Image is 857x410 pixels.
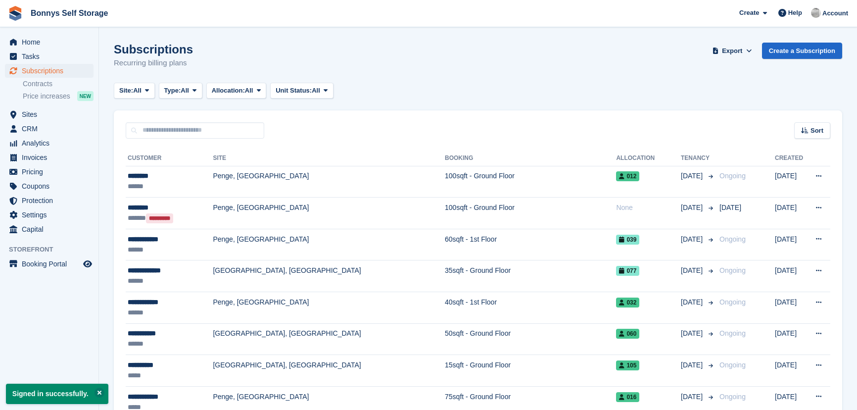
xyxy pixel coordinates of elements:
[22,107,81,121] span: Sites
[5,136,94,150] a: menu
[445,323,616,355] td: 50sqft - Ground Floor
[206,83,267,99] button: Allocation: All
[775,229,807,260] td: [DATE]
[681,360,705,370] span: [DATE]
[5,107,94,121] a: menu
[775,355,807,387] td: [DATE]
[5,257,94,271] a: menu
[119,86,133,96] span: Site:
[822,8,848,18] span: Account
[212,86,245,96] span: Allocation:
[445,151,616,166] th: Booking
[276,86,312,96] span: Unit Status:
[681,265,705,276] span: [DATE]
[22,208,81,222] span: Settings
[5,64,94,78] a: menu
[23,79,94,89] a: Contracts
[775,323,807,355] td: [DATE]
[445,260,616,292] td: 35sqft - Ground Floor
[719,204,741,211] span: [DATE]
[159,83,202,99] button: Type: All
[775,292,807,324] td: [DATE]
[22,122,81,136] span: CRM
[739,8,759,18] span: Create
[126,151,213,166] th: Customer
[5,151,94,164] a: menu
[5,179,94,193] a: menu
[810,126,823,136] span: Sort
[164,86,181,96] span: Type:
[312,86,320,96] span: All
[788,8,802,18] span: Help
[5,122,94,136] a: menu
[445,229,616,260] td: 60sqft - 1st Floor
[22,222,81,236] span: Capital
[8,6,23,21] img: stora-icon-8386f47178a22dfd0bd8f6a31ec36ba5ce8667c1dd55bd0f319d3a0aa187defe.svg
[245,86,253,96] span: All
[445,355,616,387] td: 15sqft - Ground Floor
[445,198,616,229] td: 100sqft - Ground Floor
[213,198,445,229] td: Penge, [GEOGRAPHIC_DATA]
[22,179,81,193] span: Coupons
[22,136,81,150] span: Analytics
[775,198,807,229] td: [DATE]
[681,328,705,339] span: [DATE]
[811,8,821,18] img: James Bonny
[681,203,705,213] span: [DATE]
[681,151,715,166] th: Tenancy
[719,298,746,306] span: Ongoing
[616,360,639,370] span: 105
[445,292,616,324] td: 40sqft - 1st Floor
[22,35,81,49] span: Home
[77,91,94,101] div: NEW
[22,165,81,179] span: Pricing
[616,151,681,166] th: Allocation
[5,208,94,222] a: menu
[681,392,705,402] span: [DATE]
[719,266,746,274] span: Ongoing
[181,86,189,96] span: All
[681,297,705,307] span: [DATE]
[5,50,94,63] a: menu
[213,166,445,198] td: Penge, [GEOGRAPHIC_DATA]
[133,86,142,96] span: All
[5,222,94,236] a: menu
[681,171,705,181] span: [DATE]
[616,235,639,245] span: 039
[775,260,807,292] td: [DATE]
[82,258,94,270] a: Preview store
[681,234,705,245] span: [DATE]
[775,151,807,166] th: Created
[722,46,742,56] span: Export
[445,166,616,198] td: 100sqft - Ground Floor
[719,172,746,180] span: Ongoing
[711,43,754,59] button: Export
[5,35,94,49] a: menu
[22,194,81,207] span: Protection
[213,229,445,260] td: Penge, [GEOGRAPHIC_DATA]
[213,260,445,292] td: [GEOGRAPHIC_DATA], [GEOGRAPHIC_DATA]
[213,292,445,324] td: Penge, [GEOGRAPHIC_DATA]
[762,43,842,59] a: Create a Subscription
[719,393,746,401] span: Ongoing
[616,203,681,213] div: None
[616,298,639,307] span: 032
[23,92,70,101] span: Price increases
[213,355,445,387] td: [GEOGRAPHIC_DATA], [GEOGRAPHIC_DATA]
[616,171,639,181] span: 012
[22,64,81,78] span: Subscriptions
[616,329,639,339] span: 060
[213,151,445,166] th: Site
[22,50,81,63] span: Tasks
[27,5,112,21] a: Bonnys Self Storage
[114,57,193,69] p: Recurring billing plans
[114,43,193,56] h1: Subscriptions
[719,329,746,337] span: Ongoing
[22,257,81,271] span: Booking Portal
[775,166,807,198] td: [DATE]
[719,235,746,243] span: Ongoing
[719,361,746,369] span: Ongoing
[213,323,445,355] td: [GEOGRAPHIC_DATA], [GEOGRAPHIC_DATA]
[23,91,94,102] a: Price increases NEW
[616,266,639,276] span: 077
